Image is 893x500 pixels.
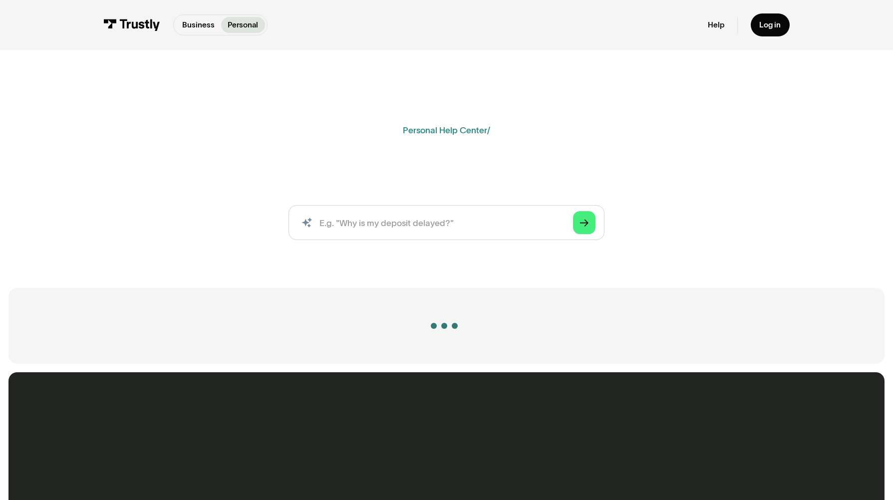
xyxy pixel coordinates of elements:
a: Help [708,20,724,30]
input: search [289,205,604,240]
a: Personal Help Center [403,125,487,135]
a: Log in [751,13,790,36]
p: Personal [228,19,258,31]
div: / [487,125,490,135]
img: Trustly Logo [103,19,160,31]
p: Business [182,19,215,31]
div: Log in [759,20,781,30]
a: Personal [221,17,265,33]
a: Business [176,17,221,33]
